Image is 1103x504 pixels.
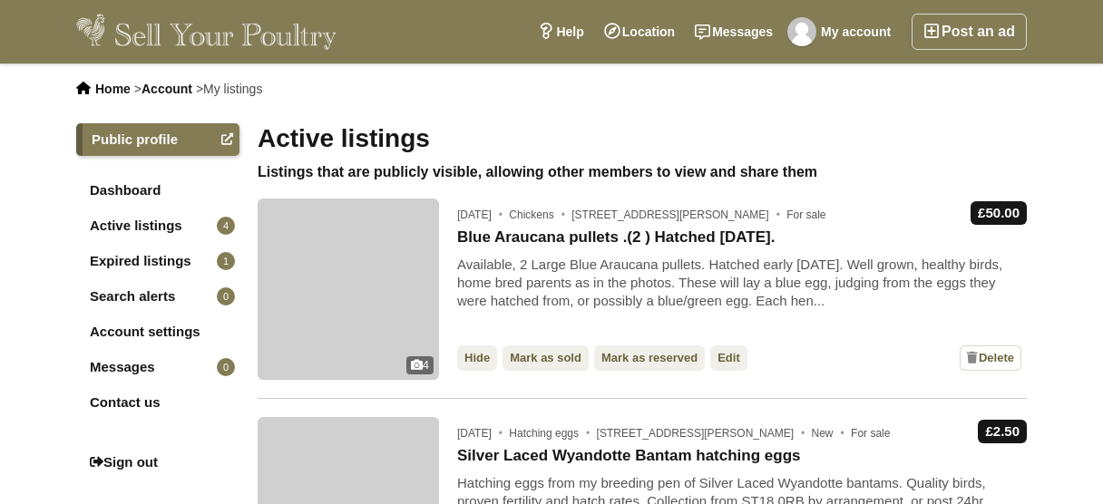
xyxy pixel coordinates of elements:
a: Delete [960,345,1021,371]
a: My account [783,14,901,50]
img: Carol Connor [787,17,816,46]
a: Messages0 [76,351,239,383]
a: Post an ad [912,14,1027,50]
a: 4 [258,199,439,380]
a: Public profile [76,123,239,156]
li: > [134,82,192,96]
a: Location [594,14,685,50]
span: 1 [217,252,235,270]
a: Active listings4 [76,209,239,242]
a: Home [95,82,131,96]
a: Account settings [76,315,239,348]
a: Silver Laced Wyandotte Bantam hatching eggs [457,447,801,465]
a: Hide [457,345,497,371]
div: Available, 2 Large Blue Araucana pullets. Hatched early [DATE]. Well grown, healthy birds, home b... [457,256,1027,310]
h1: Active listings [258,123,1027,154]
span: 0 [217,358,235,376]
a: Search alerts0 [76,280,239,313]
img: Blue Araucana pullets .(2 ) Hatched May 2025. [258,199,439,380]
span: 4 [217,217,235,235]
a: Mark as reserved [594,345,705,371]
span: My listings [203,82,262,96]
span: New [812,427,848,440]
a: Messages [685,14,783,50]
span: [STREET_ADDRESS][PERSON_NAME] [571,208,784,221]
span: Chickens [509,208,569,221]
div: £2.50 [978,420,1027,443]
span: Hatching eggs [509,427,593,440]
span: [STREET_ADDRESS][PERSON_NAME] [597,427,809,440]
span: [DATE] [457,208,506,221]
a: Help [528,14,593,50]
a: Sign out [76,446,239,479]
img: Sell Your Poultry [76,14,337,50]
span: [DATE] [457,427,506,440]
li: > [196,82,263,96]
span: For sale [851,427,890,440]
a: Contact us [76,386,239,419]
a: Account [142,82,192,96]
span: 0 [217,287,235,305]
a: Dashboard [76,174,239,207]
div: 4 [406,356,434,374]
a: Mark as sold [503,345,589,371]
h2: Listings that are publicly visible, allowing other members to view and share them [258,163,1027,180]
a: Edit [710,345,747,371]
span: For sale [786,208,825,221]
a: Blue Araucana pullets .(2 ) Hatched [DATE]. [457,228,775,247]
div: £50.00 [971,201,1027,225]
a: Expired listings1 [76,245,239,277]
